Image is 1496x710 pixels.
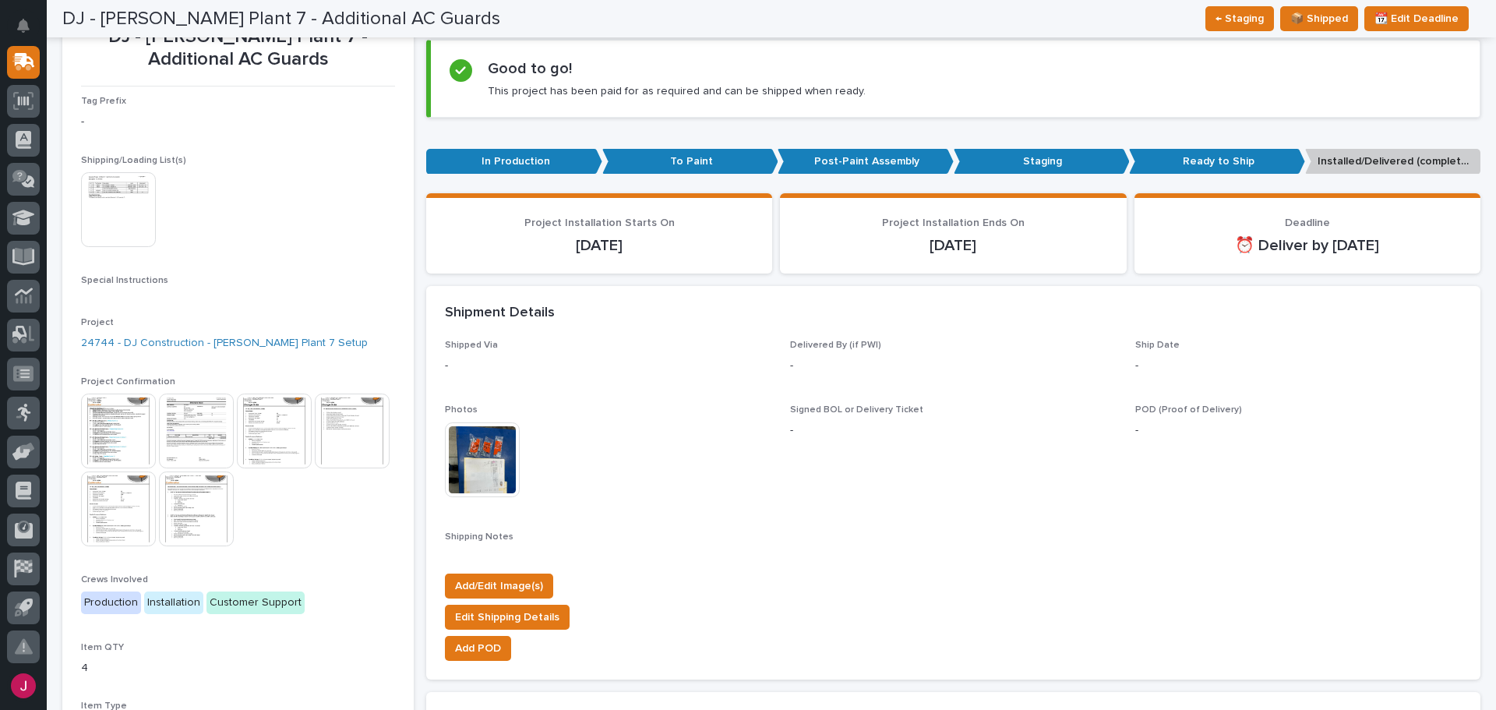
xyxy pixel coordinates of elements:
span: Tag Prefix [81,97,126,106]
span: 📦 Shipped [1290,9,1348,28]
p: - [1135,358,1462,374]
button: Add/Edit Image(s) [445,574,553,599]
button: users-avatar [7,669,40,702]
button: 📦 Shipped [1280,6,1358,31]
h2: Good to go! [488,59,572,78]
div: Customer Support [206,592,305,614]
span: Add POD [455,639,501,658]
span: Delivered By (if PWI) [790,341,881,350]
p: - [1135,422,1462,439]
span: Shipping Notes [445,532,513,542]
span: 📆 Edit Deadline [1374,9,1459,28]
span: Special Instructions [81,276,168,285]
p: In Production [426,149,602,175]
span: Item QTY [81,643,124,652]
h2: Shipment Details [445,305,555,322]
p: - [81,114,395,130]
p: - [790,422,1117,439]
p: DJ - [PERSON_NAME] Plant 7 - Additional AC Guards [81,26,395,71]
p: - [790,358,1117,374]
span: Edit Shipping Details [455,608,559,627]
span: ← Staging [1215,9,1264,28]
span: Project Confirmation [81,377,175,387]
a: 24744 - DJ Construction - [PERSON_NAME] Plant 7 Setup [81,335,368,351]
p: Installed/Delivered (completely done) [1305,149,1481,175]
span: Ship Date [1135,341,1180,350]
p: Staging [954,149,1130,175]
div: Notifications [19,19,40,44]
p: [DATE] [445,236,753,255]
span: Project [81,318,114,327]
span: Project Installation Ends On [882,217,1025,228]
h2: DJ - [PERSON_NAME] Plant 7 - Additional AC Guards [62,8,500,30]
p: [DATE] [799,236,1107,255]
div: Installation [144,592,203,614]
p: Post-Paint Assembly [778,149,954,175]
span: Shipping/Loading List(s) [81,156,186,165]
span: Deadline [1285,217,1330,228]
span: Project Installation Starts On [524,217,675,228]
span: Shipped Via [445,341,498,350]
p: Ready to Ship [1129,149,1305,175]
span: Photos [445,405,478,415]
span: Signed BOL or Delivery Ticket [790,405,923,415]
button: Add POD [445,636,511,661]
button: ← Staging [1205,6,1274,31]
span: Crews Involved [81,575,148,585]
button: 📆 Edit Deadline [1364,6,1469,31]
p: 4 [81,660,395,676]
p: ⏰ Deliver by [DATE] [1153,236,1462,255]
span: Add/Edit Image(s) [455,577,543,595]
button: Edit Shipping Details [445,605,570,630]
div: Production [81,592,141,614]
p: This project has been paid for as required and can be shipped when ready. [488,84,866,98]
span: POD (Proof of Delivery) [1135,405,1242,415]
button: Notifications [7,9,40,42]
p: - [445,358,771,374]
p: To Paint [602,149,778,175]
